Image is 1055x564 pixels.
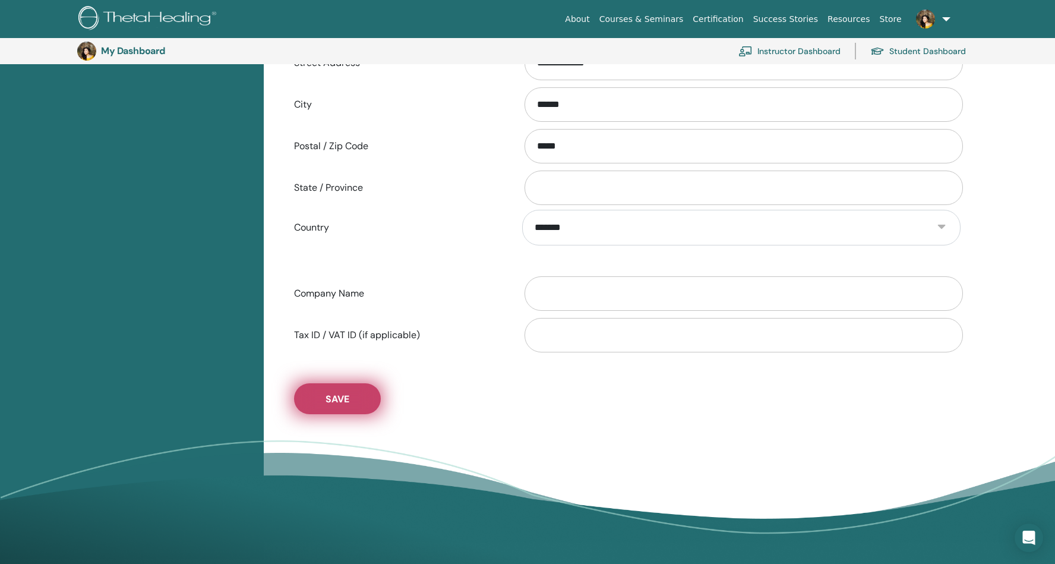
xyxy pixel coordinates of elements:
[870,46,885,56] img: graduation-cap.svg
[285,324,513,346] label: Tax ID / VAT ID (if applicable)
[688,8,748,30] a: Certification
[285,93,513,116] label: City
[294,383,381,414] button: Save
[285,135,513,157] label: Postal / Zip Code
[285,282,513,305] label: Company Name
[870,38,966,64] a: Student Dashboard
[285,177,513,199] label: State / Province
[823,8,875,30] a: Resources
[748,8,823,30] a: Success Stories
[738,46,753,56] img: chalkboard-teacher.svg
[595,8,688,30] a: Courses & Seminars
[1015,524,1043,552] div: Open Intercom Messenger
[875,8,906,30] a: Store
[738,38,841,64] a: Instructor Dashboard
[285,216,513,239] label: Country
[916,10,935,29] img: default.jpg
[560,8,594,30] a: About
[77,42,96,61] img: default.jpg
[101,45,220,56] h3: My Dashboard
[78,6,220,33] img: logo.png
[326,393,349,405] span: Save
